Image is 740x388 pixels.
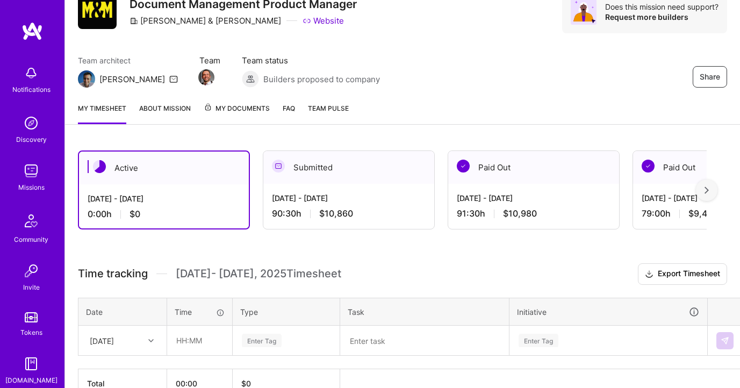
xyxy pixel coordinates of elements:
[303,15,344,26] a: Website
[78,103,126,124] a: My timesheet
[148,338,154,343] i: icon Chevron
[78,298,167,326] th: Date
[204,103,270,114] span: My Documents
[503,208,537,219] span: $10,980
[168,326,232,355] input: HH:MM
[263,74,380,85] span: Builders proposed to company
[139,103,191,124] a: About Mission
[204,103,270,124] a: My Documents
[20,160,42,182] img: teamwork
[88,193,240,204] div: [DATE] - [DATE]
[18,182,45,193] div: Missions
[99,74,165,85] div: [PERSON_NAME]
[457,160,470,173] img: Paid Out
[20,260,42,282] img: Invite
[272,208,426,219] div: 90:30 h
[233,298,340,326] th: Type
[605,2,719,12] div: Does this mission need support?
[130,209,140,220] span: $0
[263,151,434,184] div: Submitted
[20,327,42,338] div: Tokens
[90,335,114,346] div: [DATE]
[130,15,281,26] div: [PERSON_NAME] & [PERSON_NAME]
[519,332,558,349] div: Enter Tag
[88,209,240,220] div: 0:00 h
[78,267,148,281] span: Time tracking
[638,263,727,285] button: Export Timesheet
[20,112,42,134] img: discovery
[457,208,610,219] div: 91:30 h
[645,269,653,280] i: icon Download
[175,306,225,318] div: Time
[705,186,709,194] img: right
[517,306,700,318] div: Initiative
[308,103,349,124] a: Team Pulse
[20,62,42,84] img: bell
[272,160,285,173] img: Submitted
[457,192,610,204] div: [DATE] - [DATE]
[448,151,619,184] div: Paid Out
[340,298,509,326] th: Task
[605,12,719,22] div: Request more builders
[5,375,58,386] div: [DOMAIN_NAME]
[23,282,40,293] div: Invite
[241,379,251,388] span: $ 0
[130,17,138,25] i: icon CompanyGray
[16,134,47,145] div: Discovery
[700,71,720,82] span: Share
[693,66,727,88] button: Share
[688,208,718,219] span: $9,480
[20,353,42,375] img: guide book
[319,208,353,219] span: $10,860
[176,267,341,281] span: [DATE] - [DATE] , 2025 Timesheet
[79,152,249,184] div: Active
[18,208,44,234] img: Community
[242,332,282,349] div: Enter Tag
[721,336,729,345] img: Submit
[242,55,380,66] span: Team status
[199,55,220,66] span: Team
[12,84,51,95] div: Notifications
[272,192,426,204] div: [DATE] - [DATE]
[198,69,214,85] img: Team Member Avatar
[93,160,106,173] img: Active
[169,75,178,83] i: icon Mail
[242,70,259,88] img: Builders proposed to company
[21,21,43,41] img: logo
[25,312,38,322] img: tokens
[308,104,349,112] span: Team Pulse
[283,103,295,124] a: FAQ
[78,70,95,88] img: Team Architect
[642,160,655,173] img: Paid Out
[14,234,48,245] div: Community
[199,68,213,87] a: Team Member Avatar
[78,55,178,66] span: Team architect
